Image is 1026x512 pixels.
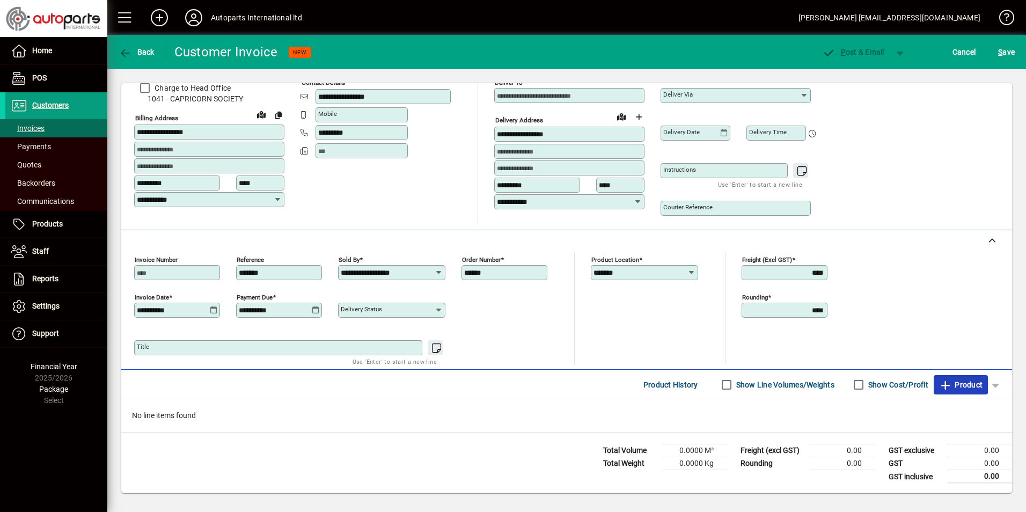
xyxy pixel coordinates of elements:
[339,256,360,264] mat-label: Sold by
[948,444,1012,457] td: 0.00
[32,302,60,310] span: Settings
[798,9,980,26] div: [PERSON_NAME] [EMAIL_ADDRESS][DOMAIN_NAME]
[5,211,107,238] a: Products
[663,128,700,136] mat-label: Delivery date
[613,108,630,125] a: View on map
[5,293,107,320] a: Settings
[630,108,647,126] button: Choose address
[822,48,884,56] span: ost & Email
[662,444,727,457] td: 0.0000 M³
[237,256,264,264] mat-label: Reference
[639,375,702,394] button: Product History
[5,238,107,265] a: Staff
[742,256,792,264] mat-label: Freight (excl GST)
[32,247,49,255] span: Staff
[11,160,41,169] span: Quotes
[598,457,662,470] td: Total Weight
[934,375,988,394] button: Product
[995,42,1017,62] button: Save
[11,142,51,151] span: Payments
[32,46,52,55] span: Home
[142,8,177,27] button: Add
[134,93,284,105] span: 1041 - CAPRICORN SOCIETY
[5,119,107,137] a: Invoices
[948,470,1012,484] td: 0.00
[810,444,875,457] td: 0.00
[841,48,846,56] span: P
[137,343,149,350] mat-label: Title
[177,8,211,27] button: Profile
[939,376,983,393] span: Product
[318,110,337,118] mat-label: Mobile
[810,457,875,470] td: 0.00
[107,42,166,62] app-page-header-button: Back
[152,83,231,93] label: Charge to Head Office
[718,178,802,191] mat-hint: Use 'Enter' to start a new line
[174,43,278,61] div: Customer Invoice
[32,74,47,82] span: POS
[5,174,107,192] a: Backorders
[5,65,107,92] a: POS
[119,48,155,56] span: Back
[32,274,58,283] span: Reports
[5,192,107,210] a: Communications
[883,457,948,470] td: GST
[734,379,834,390] label: Show Line Volumes/Weights
[950,42,979,62] button: Cancel
[121,399,1012,432] div: No line items found
[663,91,693,98] mat-label: Deliver via
[116,42,157,62] button: Back
[293,49,306,56] span: NEW
[270,106,287,123] button: Copy to Delivery address
[32,101,69,109] span: Customers
[749,128,787,136] mat-label: Delivery time
[353,355,437,368] mat-hint: Use 'Enter' to start a new line
[32,329,59,338] span: Support
[883,470,948,484] td: GST inclusive
[32,220,63,228] span: Products
[211,9,302,26] div: Autoparts International ltd
[663,166,696,173] mat-label: Instructions
[598,444,662,457] td: Total Volume
[341,305,382,313] mat-label: Delivery status
[11,179,55,187] span: Backorders
[991,2,1013,37] a: Knowledge Base
[5,137,107,156] a: Payments
[462,256,501,264] mat-label: Order number
[643,376,698,393] span: Product History
[866,379,928,390] label: Show Cost/Profit
[31,362,77,371] span: Financial Year
[998,48,1002,56] span: S
[742,294,768,301] mat-label: Rounding
[5,156,107,174] a: Quotes
[817,42,890,62] button: Post & Email
[591,256,639,264] mat-label: Product location
[998,43,1015,61] span: ave
[135,294,169,301] mat-label: Invoice date
[952,43,976,61] span: Cancel
[735,444,810,457] td: Freight (excl GST)
[735,457,810,470] td: Rounding
[11,197,74,206] span: Communications
[237,294,273,301] mat-label: Payment due
[662,457,727,470] td: 0.0000 Kg
[5,266,107,292] a: Reports
[663,203,713,211] mat-label: Courier Reference
[5,38,107,64] a: Home
[253,106,270,123] a: View on map
[883,444,948,457] td: GST exclusive
[5,320,107,347] a: Support
[135,256,178,264] mat-label: Invoice number
[11,124,45,133] span: Invoices
[39,385,68,393] span: Package
[948,457,1012,470] td: 0.00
